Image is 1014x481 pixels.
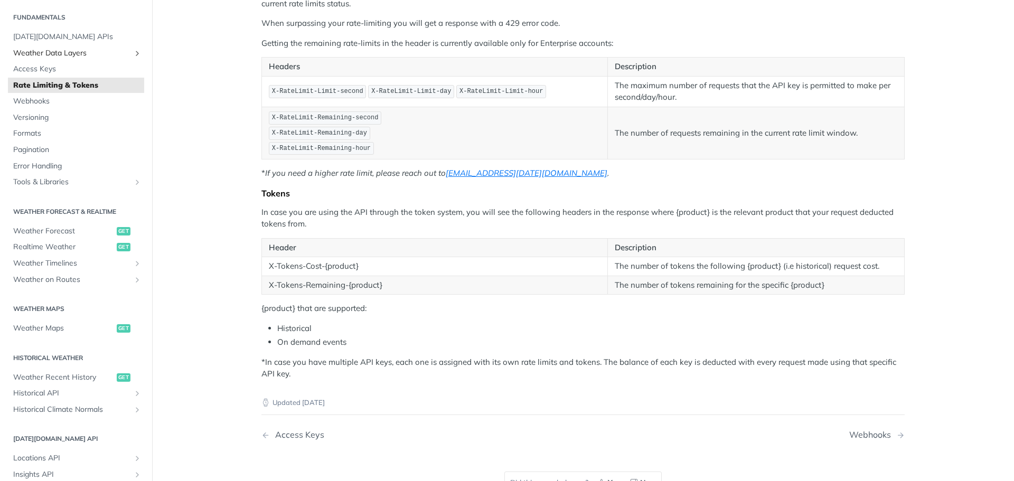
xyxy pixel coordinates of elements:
span: Pagination [13,145,142,155]
span: Historical API [13,388,130,399]
span: X-RateLimit-Limit-second [272,88,363,95]
span: Insights API [13,469,130,480]
span: X-RateLimit-Limit-hour [459,88,543,95]
a: Rate Limiting & Tokens [8,78,144,93]
em: If you need a higher rate limit, please reach out to . [265,168,609,178]
h2: [DATE][DOMAIN_NAME] API [8,434,144,444]
span: Weather Timelines [13,258,130,269]
span: get [117,243,130,251]
span: Historical Climate Normals [13,404,130,415]
span: Weather on Routes [13,275,130,285]
p: *In case you have multiple API keys, each one is assigned with its own rate limits and tokens. Th... [261,356,905,380]
p: The number of requests remaining in the current rate limit window. [615,127,897,139]
td: X-Tokens-Remaining-{product} [262,276,608,295]
span: Error Handling [13,161,142,172]
span: X-RateLimit-Limit-day [371,88,451,95]
p: Headers [269,61,600,73]
button: Show subpages for Weather Timelines [133,259,142,268]
td: X-Tokens-Cost-{product} [262,257,608,276]
p: Getting the remaining rate-limits in the header is currently available only for Enterprise accounts: [261,37,905,50]
span: Access Keys [13,64,142,74]
a: Tools & LibrariesShow subpages for Tools & Libraries [8,174,144,190]
a: Weather Mapsget [8,320,144,336]
a: Weather Data LayersShow subpages for Weather Data Layers [8,45,144,61]
span: get [117,373,130,382]
div: Webhooks [849,430,896,440]
a: Weather Forecastget [8,223,144,239]
a: Weather TimelinesShow subpages for Weather Timelines [8,256,144,271]
a: Next Page: Webhooks [849,430,905,440]
th: Description [608,238,905,257]
button: Show subpages for Insights API [133,470,142,479]
button: Show subpages for Tools & Libraries [133,178,142,186]
button: Show subpages for Locations API [133,454,142,463]
p: {product} that are supported: [261,303,905,315]
h2: Weather Maps [8,304,144,314]
button: Show subpages for Weather on Routes [133,276,142,284]
span: Webhooks [13,96,142,107]
a: Historical Climate NormalsShow subpages for Historical Climate Normals [8,402,144,418]
span: Rate Limiting & Tokens [13,80,142,91]
span: X-RateLimit-Remaining-second [272,114,379,121]
a: Formats [8,126,144,142]
a: Weather Recent Historyget [8,370,144,385]
div: Tokens [261,188,905,199]
span: Weather Recent History [13,372,114,383]
h2: Historical Weather [8,353,144,363]
p: The maximum number of requests that the API key is permitted to make per second/day/hour. [615,80,897,103]
button: Show subpages for Historical Climate Normals [133,405,142,414]
span: X-RateLimit-Remaining-day [272,129,367,137]
h2: Weather Forecast & realtime [8,207,144,216]
td: The number of tokens remaining for the specific {product} [608,276,905,295]
span: Weather Data Layers [13,48,130,59]
button: Show subpages for Weather Data Layers [133,49,142,58]
a: Access Keys [8,61,144,77]
li: On demand events [277,336,905,348]
span: Weather Maps [13,323,114,334]
p: In case you are using the API through the token system, you will see the following headers in the... [261,206,905,230]
a: Locations APIShow subpages for Locations API [8,450,144,466]
a: [DATE][DOMAIN_NAME] APIs [8,29,144,45]
li: Historical [277,323,905,335]
span: Locations API [13,453,130,464]
a: Weather on RoutesShow subpages for Weather on Routes [8,272,144,288]
a: [EMAIL_ADDRESS][DATE][DOMAIN_NAME] [446,168,607,178]
div: Access Keys [270,430,324,440]
span: get [117,227,130,235]
span: Versioning [13,112,142,123]
a: Pagination [8,142,144,158]
nav: Pagination Controls [261,419,905,450]
a: Previous Page: Access Keys [261,430,537,440]
span: [DATE][DOMAIN_NAME] APIs [13,32,142,42]
th: Header [262,238,608,257]
p: Description [615,61,897,73]
p: When surpassing your rate-limiting you will get a response with a 429 error code. [261,17,905,30]
a: Realtime Weatherget [8,239,144,255]
span: get [117,324,130,333]
a: Error Handling [8,158,144,174]
button: Show subpages for Historical API [133,389,142,398]
h2: Fundamentals [8,13,144,22]
span: X-RateLimit-Remaining-hour [272,145,371,152]
span: Tools & Libraries [13,177,130,187]
td: The number of tokens the following {product} (i.e historical) request cost. [608,257,905,276]
p: Updated [DATE] [261,398,905,408]
a: Historical APIShow subpages for Historical API [8,385,144,401]
a: Webhooks [8,93,144,109]
span: Realtime Weather [13,242,114,252]
a: Versioning [8,110,144,126]
span: Weather Forecast [13,226,114,237]
span: Formats [13,128,142,139]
